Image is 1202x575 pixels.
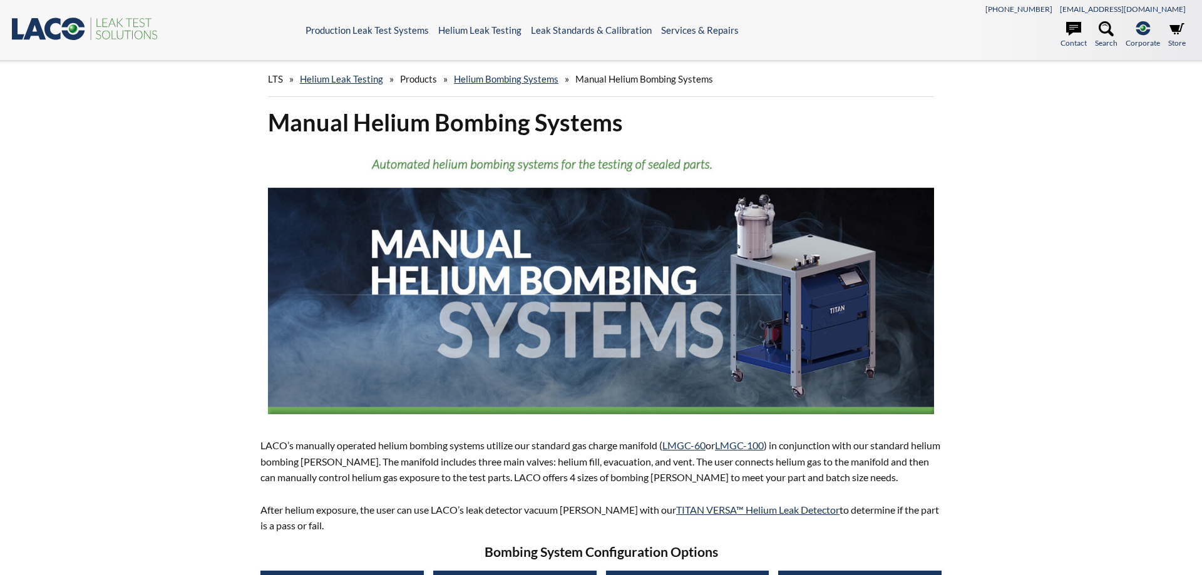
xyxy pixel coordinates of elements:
[661,24,739,36] a: Services & Repairs
[662,439,706,451] a: LMGC-60
[268,107,934,138] h1: Manual Helium Bombing Systems
[985,4,1052,14] a: [PHONE_NUMBER]
[454,73,558,84] a: Helium Bombing Systems
[268,148,934,414] img: Manual Helium Bombing Systems Banner
[1126,37,1160,49] span: Corporate
[531,24,652,36] a: Leak Standards & Calibration
[676,504,840,516] a: TITAN VERSA™ Helium Leak Detector
[1095,21,1117,49] a: Search
[260,544,942,561] h3: Bombing System Configuration Options
[438,24,521,36] a: Helium Leak Testing
[268,61,934,97] div: » » » »
[1168,21,1186,49] a: Store
[300,73,383,84] a: Helium Leak Testing
[1061,21,1087,49] a: Contact
[715,439,764,451] a: LMGC-100
[306,24,429,36] a: Production Leak Test Systems
[400,73,437,84] span: Products
[575,73,713,84] span: Manual Helium Bombing Systems
[260,437,942,534] p: LACO’s manually operated helium bombing systems utilize our standard gas charge manifold ( or ) i...
[1060,4,1186,14] a: [EMAIL_ADDRESS][DOMAIN_NAME]
[268,73,283,84] span: LTS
